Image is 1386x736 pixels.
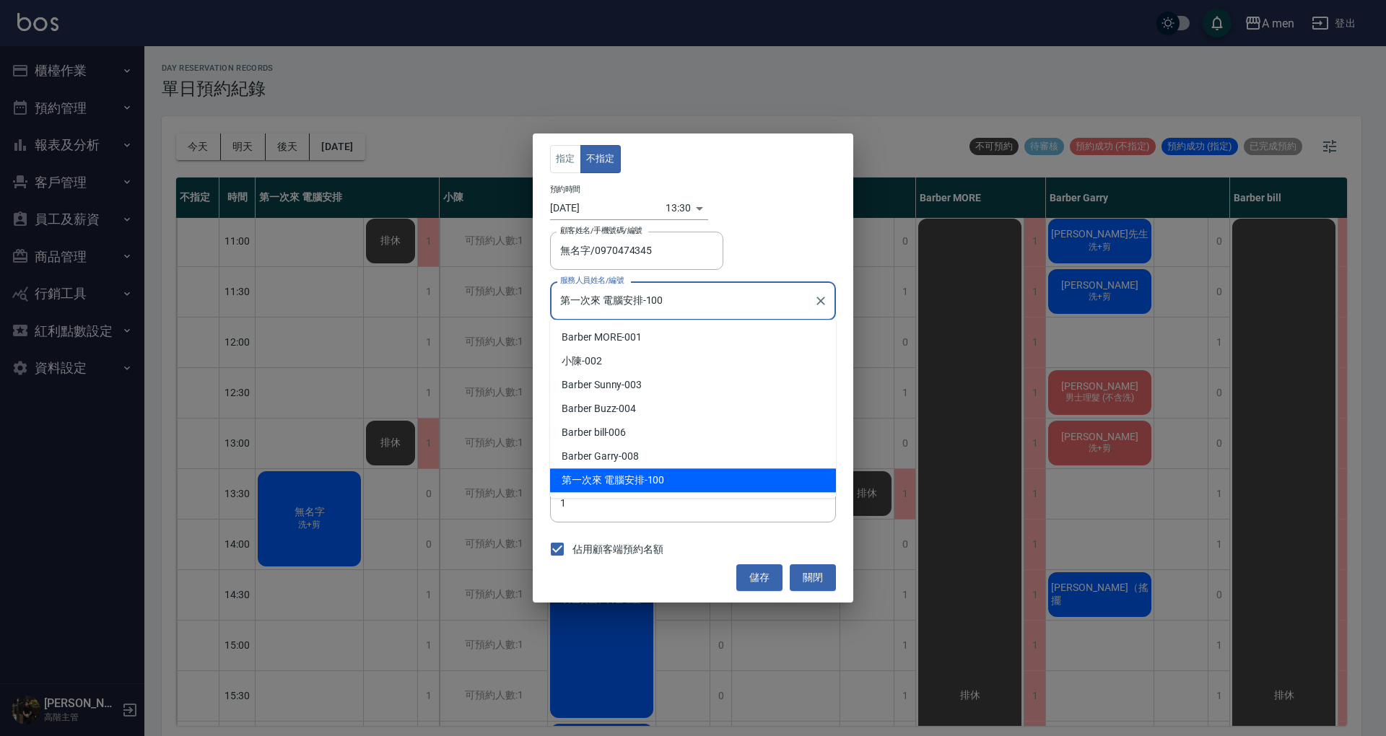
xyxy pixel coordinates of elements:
[550,421,836,444] div: -006
[736,564,783,591] button: 儲存
[550,325,836,349] div: -001
[562,401,616,416] span: Barber Buzz
[550,145,581,173] button: 指定
[811,291,831,311] button: Clear
[550,196,666,220] input: Choose date, selected date is 2025-10-10
[550,444,836,468] div: -008
[560,225,642,236] label: 顧客姓名/手機號碼/編號
[666,196,691,220] div: 13:30
[550,397,836,421] div: -004
[550,184,580,195] label: 預約時間
[580,145,621,173] button: 不指定
[562,473,645,488] span: 第一次來 電腦安排
[562,425,606,440] span: Barber bill
[572,542,663,557] span: 佔用顧客端預約名額
[562,354,582,369] span: 小陳
[562,377,622,393] span: Barber Sunny
[790,564,836,591] button: 關閉
[560,275,624,286] label: 服務人員姓名/編號
[550,468,836,492] div: -100
[550,349,836,373] div: -002
[562,330,622,345] span: Barber MORE
[550,373,836,397] div: -003
[562,449,619,464] span: Barber Garry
